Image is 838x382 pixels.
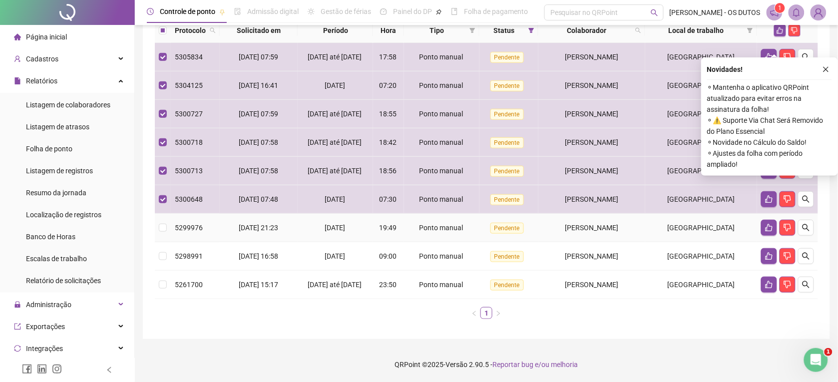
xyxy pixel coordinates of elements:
[784,252,792,260] span: dislike
[14,345,21,352] span: sync
[765,53,773,61] span: like
[219,9,225,15] span: pushpin
[14,33,21,40] span: home
[565,281,618,289] span: [PERSON_NAME]
[419,53,463,61] span: Ponto manual
[565,81,618,89] span: [PERSON_NAME]
[468,307,480,319] li: Página anterior
[419,252,463,260] span: Ponto manual
[565,252,618,260] span: [PERSON_NAME]
[135,347,838,382] footer: QRPoint © 2025 - 2.90.5 -
[239,281,279,289] span: [DATE] 15:17
[707,137,832,148] span: ⚬ Novidade no Cálculo do Saldo!
[707,148,832,170] span: ⚬ Ajustes da folha com período ampliado!
[528,27,534,33] span: filter
[26,77,57,85] span: Relatórios
[481,308,492,319] a: 1
[645,43,757,71] td: [GEOGRAPHIC_DATA]
[492,307,504,319] li: Próxima página
[651,9,658,16] span: search
[308,8,315,15] span: sun
[649,25,743,36] span: Local de trabalho
[308,53,362,61] span: [DATE] até [DATE]
[542,25,631,36] span: Colaborador
[239,224,279,232] span: [DATE] 21:23
[635,27,641,33] span: search
[175,224,203,232] span: 5299976
[825,348,833,356] span: 1
[467,23,477,38] span: filter
[14,77,21,84] span: file
[565,110,618,118] span: [PERSON_NAME]
[239,138,279,146] span: [DATE] 07:58
[645,71,757,100] td: [GEOGRAPHIC_DATA]
[379,81,397,89] span: 07:20
[419,195,463,203] span: Ponto manual
[26,123,89,131] span: Listagem de atrasos
[446,361,468,369] span: Versão
[379,53,397,61] span: 17:58
[26,211,101,219] span: Localização de registros
[493,361,578,369] span: Reportar bug e/ou melhoria
[308,167,362,175] span: [DATE] até [DATE]
[645,185,757,214] td: [GEOGRAPHIC_DATA]
[239,167,279,175] span: [DATE] 07:58
[106,367,113,374] span: left
[784,53,792,61] span: dislike
[308,110,362,118] span: [DATE] até [DATE]
[469,27,475,33] span: filter
[645,128,757,157] td: [GEOGRAPHIC_DATA]
[565,53,618,61] span: [PERSON_NAME]
[480,307,492,319] li: 1
[26,301,71,309] span: Administração
[707,64,743,75] span: Novidades !
[670,7,761,18] span: [PERSON_NAME] - OS DUTOS
[379,281,397,289] span: 23:50
[220,18,298,43] th: Solicitado em
[483,25,524,36] span: Status
[175,167,203,175] span: 5300713
[784,281,792,289] span: dislike
[147,8,154,15] span: clock-circle
[526,23,536,38] span: filter
[765,252,773,260] span: like
[14,301,21,308] span: lock
[765,224,773,232] span: like
[379,224,397,232] span: 19:49
[26,145,72,153] span: Folha de ponto
[379,195,397,203] span: 07:30
[325,195,345,203] span: [DATE]
[565,195,618,203] span: [PERSON_NAME]
[490,251,524,262] span: Pendente
[778,4,782,11] span: 1
[14,55,21,62] span: user-add
[26,101,110,109] span: Listagem de colaboradores
[379,252,397,260] span: 09:00
[775,3,785,13] sup: 1
[26,233,75,241] span: Banco de Horas
[22,364,32,374] span: facebook
[379,167,397,175] span: 18:56
[325,224,345,232] span: [DATE]
[321,7,371,15] span: Gestão de férias
[26,55,58,63] span: Cadastros
[26,345,63,353] span: Integrações
[419,138,463,146] span: Ponto manual
[490,80,524,91] span: Pendente
[26,33,67,41] span: Página inicial
[770,8,779,17] span: notification
[490,109,524,120] span: Pendente
[247,7,299,15] span: Admissão digital
[175,81,203,89] span: 5304125
[208,23,218,38] span: search
[490,52,524,63] span: Pendente
[160,7,215,15] span: Controle de ponto
[175,195,203,203] span: 5300648
[802,252,810,260] span: search
[26,189,86,197] span: Resumo da jornada
[298,18,373,43] th: Período
[633,23,643,38] span: search
[308,138,362,146] span: [DATE] até [DATE]
[784,224,792,232] span: dislike
[791,27,798,34] span: dislike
